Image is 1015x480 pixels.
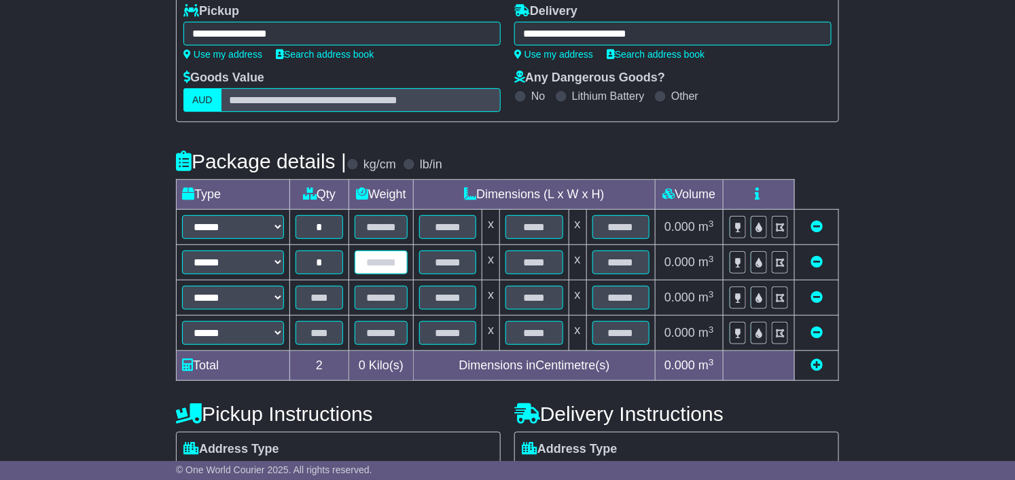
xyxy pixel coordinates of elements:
span: m [698,255,714,269]
td: x [569,245,586,280]
label: Any Dangerous Goods? [514,71,665,86]
label: No [531,90,545,103]
label: Lithium Battery [572,90,645,103]
label: lb/in [420,158,442,172]
label: Address Type [183,442,279,457]
td: Dimensions in Centimetre(s) [414,351,656,381]
td: x [482,316,500,351]
a: Remove this item [811,255,823,269]
sup: 3 [709,219,714,229]
sup: 3 [709,325,714,335]
span: 0.000 [664,255,695,269]
sup: 3 [709,289,714,299]
h4: Package details | [176,150,346,172]
td: Total [177,351,290,381]
label: Goods Value [183,71,264,86]
td: Volume [655,180,723,210]
td: Type [177,180,290,210]
a: Remove this item [811,291,823,304]
td: 2 [290,351,349,381]
span: © One World Courier 2025. All rights reserved. [176,464,372,475]
span: m [698,326,714,339]
a: Use my address [183,49,262,60]
sup: 3 [709,357,714,367]
span: 0.000 [664,358,695,372]
td: Dimensions (L x W x H) [414,180,656,210]
label: Address Type [522,442,618,457]
td: x [569,210,586,245]
span: 0 [359,358,366,372]
label: kg/cm [363,158,396,172]
td: x [482,245,500,280]
h4: Pickup Instructions [176,403,501,425]
span: 0.000 [664,220,695,234]
a: Use my address [514,49,593,60]
a: Add new item [811,358,823,372]
td: x [569,280,586,316]
span: 0.000 [664,326,695,339]
td: Weight [349,180,413,210]
span: m [698,220,714,234]
td: Qty [290,180,349,210]
a: Remove this item [811,326,823,339]
td: Kilo(s) [349,351,413,381]
label: Pickup [183,4,239,19]
label: Other [671,90,698,103]
span: m [698,291,714,304]
a: Search address book [276,49,374,60]
a: Search address book [607,49,705,60]
label: AUD [183,88,221,112]
sup: 3 [709,254,714,264]
h4: Delivery Instructions [514,403,839,425]
td: x [569,316,586,351]
td: x [482,280,500,316]
span: m [698,358,714,372]
a: Remove this item [811,220,823,234]
label: Delivery [514,4,577,19]
span: 0.000 [664,291,695,304]
td: x [482,210,500,245]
